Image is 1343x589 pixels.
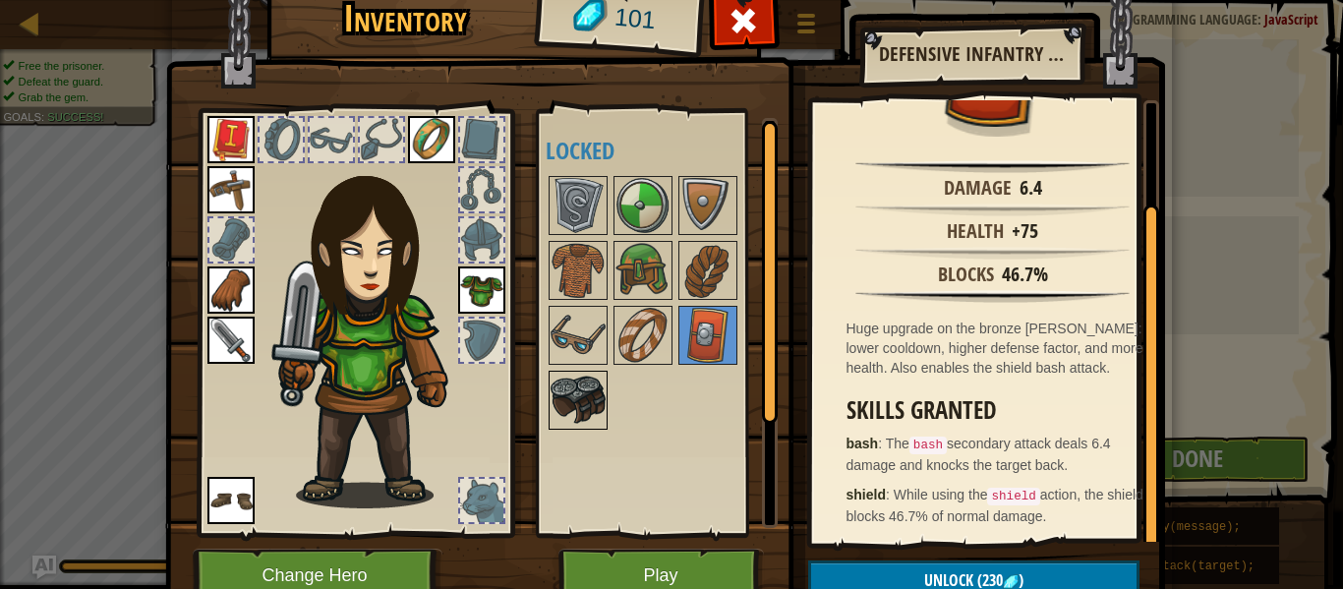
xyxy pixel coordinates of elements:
div: Blocks [938,261,994,289]
span: While using the action, the shield blocks 46.7% of normal damage. [847,487,1143,524]
img: portrait.png [615,243,671,298]
span: : [878,436,886,451]
h2: Defensive Infantry Shield [879,43,1064,65]
div: +75 [1012,217,1038,246]
img: portrait.png [680,178,735,233]
img: hr.png [855,290,1129,303]
img: portrait.png [207,166,255,213]
img: guardian_hair.png [271,147,483,508]
img: portrait.png [680,308,735,363]
img: portrait.png [615,178,671,233]
img: portrait.png [207,266,255,314]
h3: Skills Granted [847,397,1149,424]
div: 6.4 [1020,174,1042,203]
img: hr.png [855,160,1129,173]
strong: bash [847,436,879,451]
img: portrait.png [615,308,671,363]
img: portrait.png [551,373,606,428]
span: : [886,487,894,502]
img: hr.png [855,247,1129,260]
h4: Locked [546,138,792,163]
img: portrait.png [551,243,606,298]
code: bash [909,437,947,454]
img: portrait.png [551,308,606,363]
div: 46.7% [1002,261,1048,289]
img: portrait.png [680,243,735,298]
div: Huge upgrade on the bronze [PERSON_NAME]: lower cooldown, higher defense factor, and more health.... [847,319,1149,378]
img: portrait.png [207,477,255,524]
img: portrait.png [408,116,455,163]
img: portrait.png [207,116,255,163]
div: Health [947,217,1004,246]
img: portrait.png [551,178,606,233]
img: portrait.png [458,266,505,314]
strong: shield [847,487,886,502]
code: shield [987,488,1039,505]
img: hr.png [855,204,1129,216]
div: Damage [944,174,1012,203]
img: portrait.png [207,317,255,364]
span: The secondary attack deals 6.4 damage and knocks the target back. [847,436,1111,473]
